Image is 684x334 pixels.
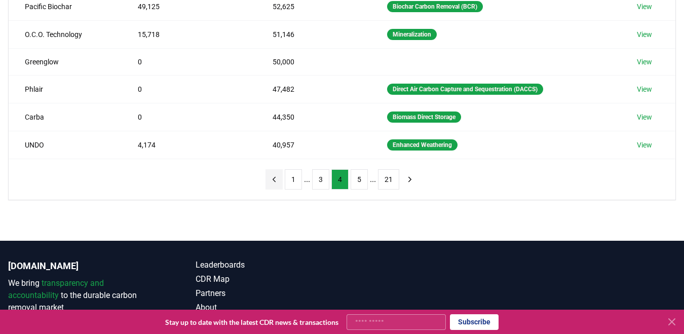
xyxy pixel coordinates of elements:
[196,287,343,300] a: Partners
[304,173,310,185] li: ...
[122,103,256,131] td: 0
[637,57,652,67] a: View
[637,29,652,40] a: View
[196,273,343,285] a: CDR Map
[387,139,458,151] div: Enhanced Weathering
[370,173,376,185] li: ...
[9,20,122,48] td: O.C.O. Technology
[401,169,419,190] button: next page
[256,75,371,103] td: 47,482
[637,84,652,94] a: View
[285,169,302,190] button: 1
[637,140,652,150] a: View
[196,302,343,314] a: About
[265,169,283,190] button: previous page
[387,84,543,95] div: Direct Air Carbon Capture and Sequestration (DACCS)
[256,103,371,131] td: 44,350
[8,277,155,314] p: We bring to the durable carbon removal market
[378,169,399,190] button: 21
[122,131,256,159] td: 4,174
[8,259,155,273] p: [DOMAIN_NAME]
[351,169,368,190] button: 5
[256,48,371,75] td: 50,000
[122,20,256,48] td: 15,718
[9,103,122,131] td: Carba
[122,75,256,103] td: 0
[387,29,437,40] div: Mineralization
[256,131,371,159] td: 40,957
[312,169,329,190] button: 3
[637,2,652,12] a: View
[122,48,256,75] td: 0
[331,169,349,190] button: 4
[387,1,483,12] div: Biochar Carbon Removal (BCR)
[256,20,371,48] td: 51,146
[8,278,104,300] span: transparency and accountability
[9,131,122,159] td: UNDO
[387,112,461,123] div: Biomass Direct Storage
[196,259,343,271] a: Leaderboards
[9,75,122,103] td: Phlair
[637,112,652,122] a: View
[9,48,122,75] td: Greenglow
